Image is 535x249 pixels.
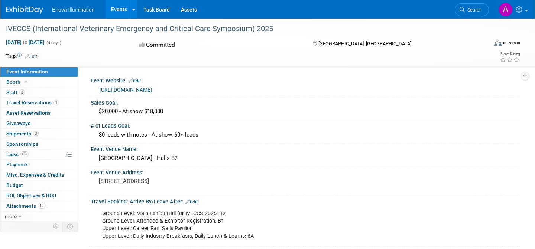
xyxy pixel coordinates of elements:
[99,178,262,184] pre: [STREET_ADDRESS]
[0,129,78,139] a: Shipments3
[53,100,59,105] span: 1
[19,89,25,95] span: 2
[20,151,29,157] span: 0%
[6,182,23,188] span: Budget
[494,40,502,46] img: Format-Inperson.png
[91,144,520,153] div: Event Venue Name:
[63,222,78,231] td: Toggle Event Tabs
[0,67,78,77] a: Event Information
[6,172,64,178] span: Misc. Expenses & Credits
[129,78,141,83] a: Edit
[6,151,29,157] span: Tasks
[0,98,78,108] a: Travel Reservations1
[91,120,520,130] div: # of Leads Goal:
[0,212,78,222] a: more
[0,77,78,87] a: Booth
[318,41,411,46] span: [GEOGRAPHIC_DATA], [GEOGRAPHIC_DATA]
[6,193,56,199] span: ROI, Objectives & ROO
[38,203,45,209] span: 12
[0,191,78,201] a: ROI, Objectives & ROO
[100,87,152,93] a: [URL][DOMAIN_NAME]
[24,80,27,84] i: Booth reservation complete
[185,199,198,204] a: Edit
[6,131,39,137] span: Shipments
[0,118,78,128] a: Giveaways
[96,153,515,164] div: [GEOGRAPHIC_DATA] - Halls B2
[50,222,63,231] td: Personalize Event Tab Strip
[96,129,515,141] div: 30 leads with notes - At show, 60+ leads
[91,167,520,176] div: Event Venue Address:
[0,170,78,180] a: Misc. Expenses & Credits
[46,40,61,45] span: (4 days)
[6,52,37,60] td: Tags
[22,39,29,45] span: to
[500,52,520,56] div: Event Rating
[6,141,38,147] span: Sponsorships
[33,131,39,136] span: 3
[6,89,25,95] span: Staff
[52,7,94,13] span: Enova Illumination
[0,150,78,160] a: Tasks0%
[91,75,520,85] div: Event Website:
[137,39,301,52] div: Committed
[465,7,482,13] span: Search
[6,110,51,116] span: Asset Reservations
[6,120,30,126] span: Giveaways
[6,99,59,105] span: Travel Reservations
[6,39,45,46] span: [DATE] [DATE]
[0,201,78,211] a: Attachments12
[6,69,48,75] span: Event Information
[6,6,43,14] img: ExhibitDay
[6,79,29,85] span: Booth
[5,213,17,219] span: more
[499,3,513,17] img: Adam Shore
[6,161,28,167] span: Playbook
[0,88,78,98] a: Staff2
[503,40,520,46] div: In-Person
[0,108,78,118] a: Asset Reservations
[91,196,520,206] div: Travel Booking: Arrive By/Leave After:
[0,139,78,149] a: Sponsorships
[96,106,515,117] div: $20,000 - At show $18,000
[91,97,520,107] div: Sales Goal:
[444,39,520,50] div: Event Format
[97,206,437,243] div: Ground Level: Main Exhibit Hall for IVECCS 2025: B2 Ground Level: Attendee & Exhibitor Registrati...
[0,180,78,190] a: Budget
[3,22,476,36] div: IVECCS (International Veterinary Emergency and Critical Care Symposium) 2025
[25,54,37,59] a: Edit
[6,203,45,209] span: Attachments
[0,160,78,170] a: Playbook
[455,3,489,16] a: Search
